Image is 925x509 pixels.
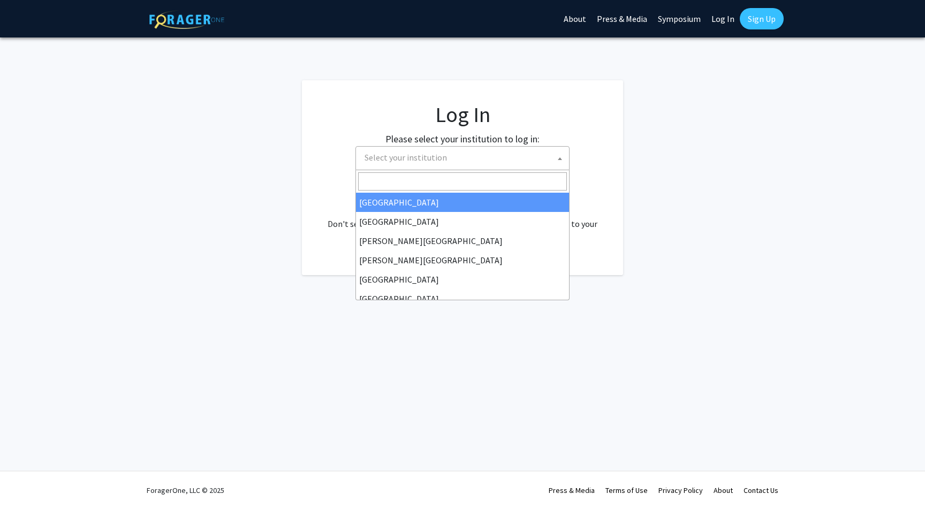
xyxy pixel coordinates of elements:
div: No account? . Don't see your institution? about bringing ForagerOne to your institution. [323,192,602,243]
img: ForagerOne Logo [149,10,224,29]
div: ForagerOne, LLC © 2025 [147,472,224,509]
a: Contact Us [744,485,778,495]
a: Terms of Use [605,485,648,495]
a: Privacy Policy [658,485,703,495]
li: [GEOGRAPHIC_DATA] [356,212,569,231]
a: Sign Up [740,8,784,29]
span: Select your institution [355,146,570,170]
li: [PERSON_NAME][GEOGRAPHIC_DATA] [356,231,569,250]
li: [GEOGRAPHIC_DATA] [356,289,569,308]
label: Please select your institution to log in: [385,132,540,146]
iframe: Chat [879,461,917,501]
h1: Log In [323,102,602,127]
span: Select your institution [360,147,569,169]
input: Search [358,172,567,191]
a: About [714,485,733,495]
li: [GEOGRAPHIC_DATA] [356,193,569,212]
li: [PERSON_NAME][GEOGRAPHIC_DATA] [356,250,569,270]
a: Press & Media [549,485,595,495]
span: Select your institution [365,152,447,163]
li: [GEOGRAPHIC_DATA] [356,270,569,289]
